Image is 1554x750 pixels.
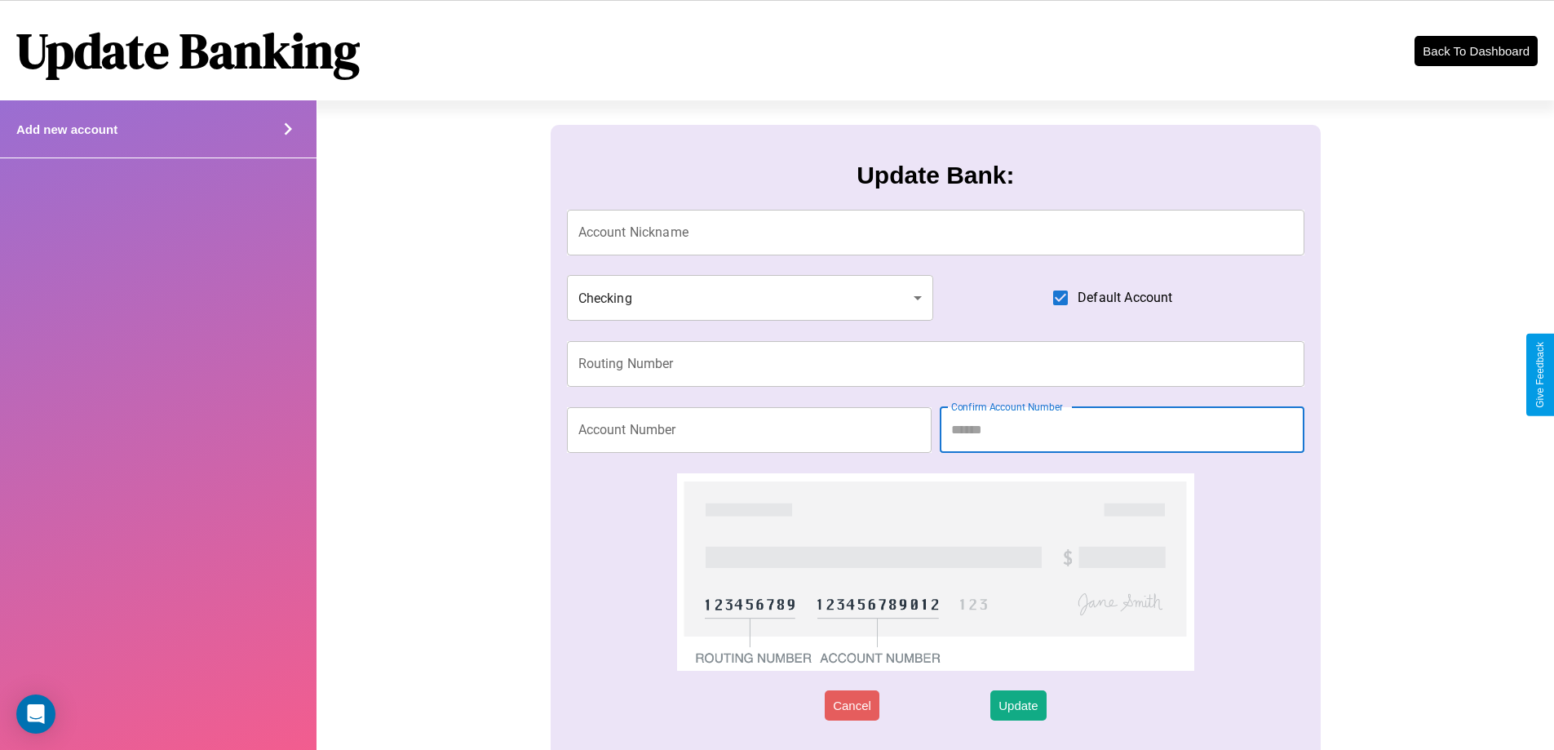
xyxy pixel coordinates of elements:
[677,473,1193,671] img: check
[951,400,1063,414] label: Confirm Account Number
[1415,36,1538,66] button: Back To Dashboard
[16,695,55,734] div: Open Intercom Messenger
[857,162,1014,189] h3: Update Bank:
[990,690,1046,721] button: Update
[567,275,934,321] div: Checking
[16,122,117,136] h4: Add new account
[825,690,879,721] button: Cancel
[16,17,360,84] h1: Update Banking
[1534,342,1546,408] div: Give Feedback
[1078,288,1172,308] span: Default Account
